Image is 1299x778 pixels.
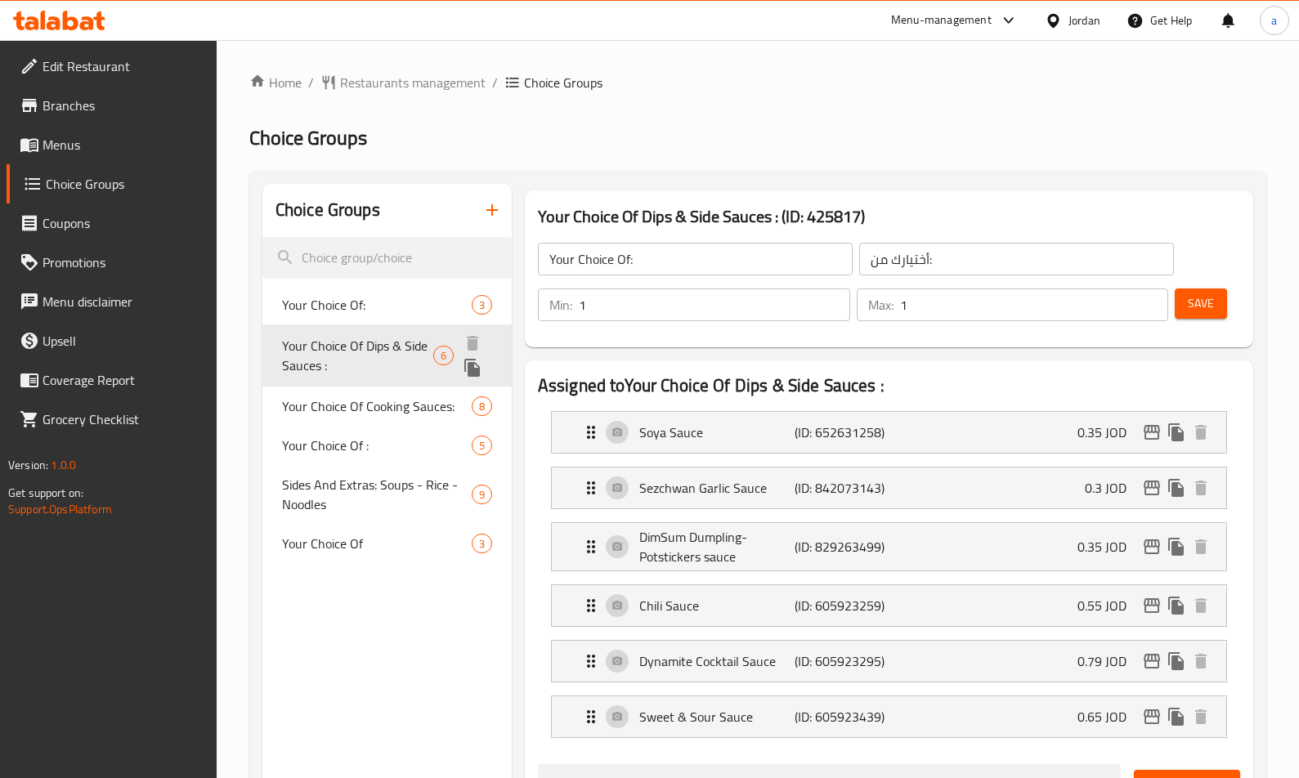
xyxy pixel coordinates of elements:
[1164,420,1189,445] button: duplicate
[472,534,492,553] div: Choices
[262,285,512,324] div: Your Choice Of:3
[1175,288,1227,319] button: Save
[552,696,1226,737] div: Expand
[262,426,512,465] div: Your Choice Of :5
[552,467,1226,508] div: Expand
[43,56,204,76] span: Edit Restaurant
[262,237,512,279] input: search
[7,125,217,164] a: Menus
[472,485,492,504] div: Choices
[282,475,472,514] span: Sides And Extras: Soups - Rice - Noodles
[8,482,83,503] span: Get support on:
[43,292,204,311] span: Menu disclaimer
[8,499,112,520] a: Support.OpsPlatform
[795,478,898,498] p: (ID: 842073143)
[43,96,204,115] span: Branches
[340,73,486,92] span: Restaurants management
[795,651,898,671] p: (ID: 605923295)
[538,633,1240,689] li: Expand
[7,47,217,86] a: Edit Restaurant
[891,11,992,30] div: Menu-management
[1271,11,1277,29] span: a
[492,73,498,92] li: /
[1189,420,1213,445] button: delete
[320,73,486,92] a: Restaurants management
[473,536,491,552] span: 3
[434,348,453,364] span: 6
[7,282,217,321] a: Menu disclaimer
[275,198,380,222] h2: Choice Groups
[262,324,512,387] div: Your Choice Of Dips & Side Sauces :6deleteduplicate
[538,689,1240,744] li: Expand
[1077,651,1140,671] p: 0.79 JOD
[639,707,795,727] p: Sweet & Sour Sauce
[538,373,1240,398] h2: Assigned to Your Choice Of Dips & Side Sauces :
[538,578,1240,633] li: Expand
[46,174,204,194] span: Choice Groups
[552,641,1226,682] div: Expand
[308,73,314,92] li: /
[552,412,1226,453] div: Expand
[460,355,485,380] button: duplicate
[249,73,302,92] a: Home
[1189,534,1213,559] button: delete
[868,295,894,315] p: Max:
[1164,649,1189,673] button: duplicate
[1077,537,1140,557] p: 0.35 JOD
[1189,649,1213,673] button: delete
[1189,593,1213,618] button: delete
[43,213,204,233] span: Coupons
[549,295,572,315] p: Min:
[8,454,48,476] span: Version:
[1140,593,1164,618] button: edit
[552,585,1226,626] div: Expand
[460,331,485,355] button: delete
[1140,420,1164,445] button: edit
[43,253,204,272] span: Promotions
[472,436,492,455] div: Choices
[1140,534,1164,559] button: edit
[1189,476,1213,500] button: delete
[7,400,217,439] a: Grocery Checklist
[1068,11,1100,29] div: Jordan
[43,331,204,351] span: Upsell
[472,295,492,315] div: Choices
[538,516,1240,578] li: Expand
[639,527,795,566] p: DimSum Dumpling-Potstickers sauce
[1140,476,1164,500] button: edit
[472,396,492,416] div: Choices
[473,487,491,503] span: 9
[249,73,1266,92] nav: breadcrumb
[282,396,472,416] span: Your Choice Of Cooking Sauces:
[1140,704,1164,729] button: edit
[7,360,217,400] a: Coverage Report
[7,243,217,282] a: Promotions
[282,336,433,375] span: Your Choice Of Dips & Side Sauces :
[7,86,217,125] a: Branches
[1164,704,1189,729] button: duplicate
[473,399,491,414] span: 8
[538,460,1240,516] li: Expand
[262,465,512,524] div: Sides And Extras: Soups - Rice - Noodles9
[1164,593,1189,618] button: duplicate
[1077,596,1140,615] p: 0.55 JOD
[1085,478,1140,498] p: 0.3 JOD
[639,478,795,498] p: Sezchwan Garlic Sauce
[7,321,217,360] a: Upsell
[262,524,512,563] div: Your Choice Of3
[1077,423,1140,442] p: 0.35 JOD
[43,370,204,390] span: Coverage Report
[1140,649,1164,673] button: edit
[282,436,472,455] span: Your Choice Of :
[282,534,472,553] span: Your Choice Of
[795,537,898,557] p: (ID: 829263499)
[795,423,898,442] p: (ID: 652631258)
[1188,293,1214,314] span: Save
[51,454,76,476] span: 1.0.0
[1164,476,1189,500] button: duplicate
[249,119,367,156] span: Choice Groups
[639,651,795,671] p: Dynamite Cocktail Sauce
[7,203,217,243] a: Coupons
[538,203,1240,230] h3: Your Choice Of Dips & Side Sauces : (ID: 425817)
[795,707,898,727] p: (ID: 605923439)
